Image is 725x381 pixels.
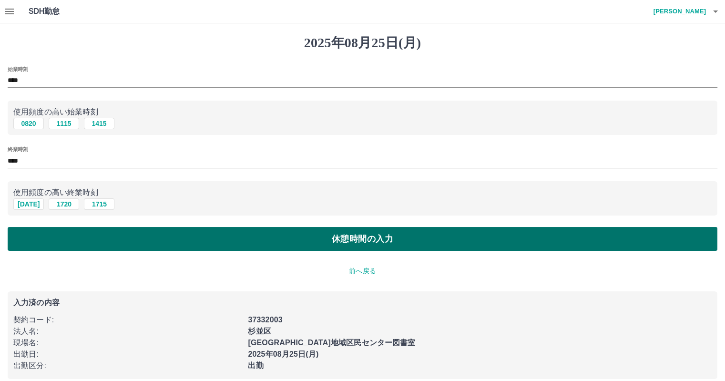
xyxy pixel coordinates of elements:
[49,198,79,210] button: 1720
[13,337,242,349] p: 現場名 :
[8,146,28,153] label: 終業時刻
[8,65,28,72] label: 始業時刻
[248,361,263,370] b: 出勤
[13,326,242,337] p: 法人名 :
[8,35,717,51] h1: 2025年08月25日(月)
[13,360,242,371] p: 出勤区分 :
[84,118,114,129] button: 1415
[13,299,712,307] p: 入力済の内容
[13,198,44,210] button: [DATE]
[49,118,79,129] button: 1115
[13,106,712,118] p: 使用頻度の高い始業時刻
[13,118,44,129] button: 0820
[8,227,717,251] button: 休憩時間の入力
[13,187,712,198] p: 使用頻度の高い終業時刻
[248,327,271,335] b: 杉並区
[248,316,282,324] b: 37332003
[84,198,114,210] button: 1715
[13,349,242,360] p: 出勤日 :
[13,314,242,326] p: 契約コード :
[8,266,717,276] p: 前へ戻る
[248,339,415,347] b: [GEOGRAPHIC_DATA]地域区民センター図書室
[248,350,318,358] b: 2025年08月25日(月)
